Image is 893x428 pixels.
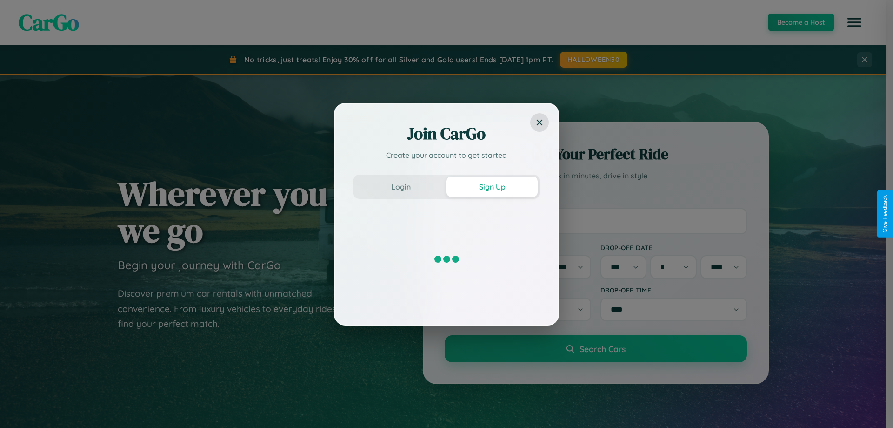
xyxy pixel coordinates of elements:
iframe: Intercom live chat [9,396,32,419]
button: Login [355,177,446,197]
p: Create your account to get started [353,149,540,161]
h2: Join CarGo [353,122,540,145]
div: Give Feedback [882,195,888,233]
button: Sign Up [446,177,538,197]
